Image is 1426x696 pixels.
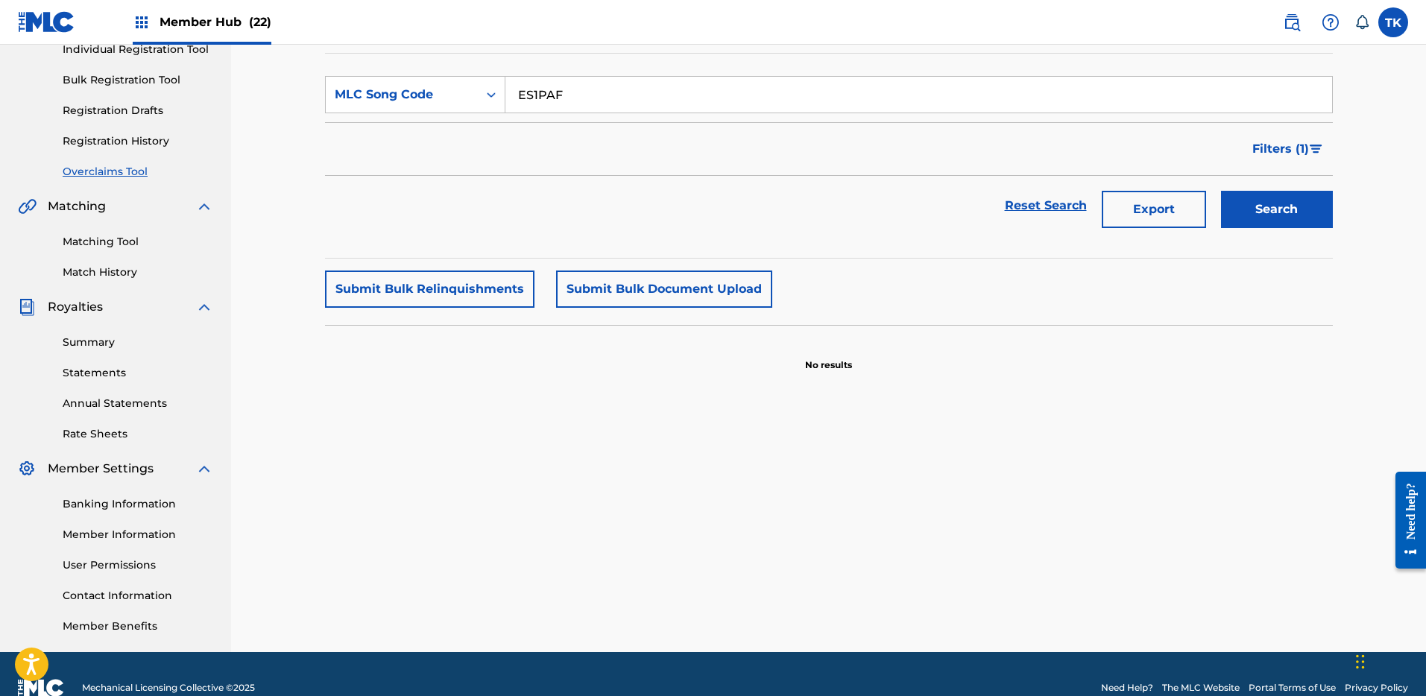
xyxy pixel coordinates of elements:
img: help [1322,13,1340,31]
a: Statements [63,365,213,381]
a: Need Help? [1101,681,1153,695]
form: Search Form [325,76,1333,235]
div: User Menu [1378,7,1408,37]
a: Summary [63,335,213,350]
a: Reset Search [997,189,1094,222]
a: Annual Statements [63,396,213,411]
a: Registration History [63,133,213,149]
button: Submit Bulk Document Upload [556,271,772,308]
img: MLC Logo [18,11,75,33]
a: Privacy Policy [1345,681,1408,695]
a: Contact Information [63,588,213,604]
iframe: Resource Center [1384,461,1426,580]
a: Bulk Registration Tool [63,72,213,88]
img: Member Settings [18,460,36,478]
a: Portal Terms of Use [1249,681,1336,695]
div: Help [1316,7,1345,37]
p: No results [805,341,852,372]
a: The MLC Website [1162,681,1240,695]
span: Filters ( 1 ) [1252,140,1309,158]
div: Notifications [1354,15,1369,30]
a: Registration Drafts [63,103,213,118]
a: Individual Registration Tool [63,42,213,57]
div: MLC Song Code [335,86,469,104]
img: Matching [18,197,37,215]
img: Royalties [18,298,36,316]
img: Top Rightsholders [133,13,151,31]
button: Search [1221,191,1333,228]
div: Drag [1356,639,1365,684]
img: expand [195,197,213,215]
span: Royalties [48,298,103,316]
span: (22) [249,15,271,29]
iframe: Chat Widget [1351,624,1426,696]
a: Member Information [63,527,213,542]
a: Rate Sheets [63,426,213,442]
button: Submit Bulk Relinquishments [325,271,534,308]
span: Matching [48,197,106,215]
span: Member Hub [160,13,271,31]
img: expand [195,460,213,478]
img: expand [195,298,213,316]
button: Export [1102,191,1206,228]
a: User Permissions [63,557,213,573]
a: Match History [63,265,213,280]
img: filter [1310,145,1322,154]
a: Banking Information [63,496,213,512]
a: Public Search [1277,7,1307,37]
span: Mechanical Licensing Collective © 2025 [82,681,255,695]
span: Member Settings [48,460,154,478]
a: Member Benefits [63,619,213,634]
img: search [1283,13,1301,31]
a: Overclaims Tool [63,164,213,180]
a: Matching Tool [63,234,213,250]
button: Filters (1) [1243,130,1333,168]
